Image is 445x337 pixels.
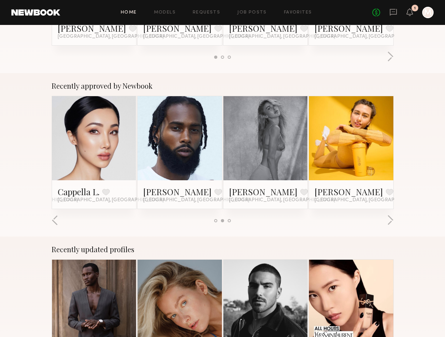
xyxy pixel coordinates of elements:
span: [GEOGRAPHIC_DATA], [GEOGRAPHIC_DATA] [58,197,164,203]
a: Job Posts [237,10,267,15]
span: [GEOGRAPHIC_DATA], [GEOGRAPHIC_DATA] [143,197,249,203]
a: [PERSON_NAME] [58,22,126,34]
a: [PERSON_NAME] [229,186,297,197]
div: 1 [414,6,416,10]
a: Home [121,10,137,15]
a: [PERSON_NAME] [315,186,383,197]
span: [GEOGRAPHIC_DATA], [GEOGRAPHIC_DATA] [143,34,249,40]
a: [PERSON_NAME] [229,22,297,34]
a: Cappella L. [58,186,99,197]
a: M [422,7,434,18]
span: [GEOGRAPHIC_DATA], [GEOGRAPHIC_DATA] [315,34,421,40]
span: [GEOGRAPHIC_DATA], [GEOGRAPHIC_DATA] [229,34,335,40]
span: [GEOGRAPHIC_DATA], [GEOGRAPHIC_DATA] [229,197,335,203]
span: [GEOGRAPHIC_DATA], [GEOGRAPHIC_DATA] [58,34,164,40]
a: Favorites [284,10,312,15]
a: Requests [193,10,220,15]
div: Recently updated profiles [52,245,394,254]
a: [PERSON_NAME] [315,22,383,34]
span: [GEOGRAPHIC_DATA], [GEOGRAPHIC_DATA] [315,197,421,203]
a: [PERSON_NAME] [143,186,212,197]
a: Models [154,10,176,15]
a: [PERSON_NAME] [143,22,212,34]
div: Recently approved by Newbook [52,82,394,90]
